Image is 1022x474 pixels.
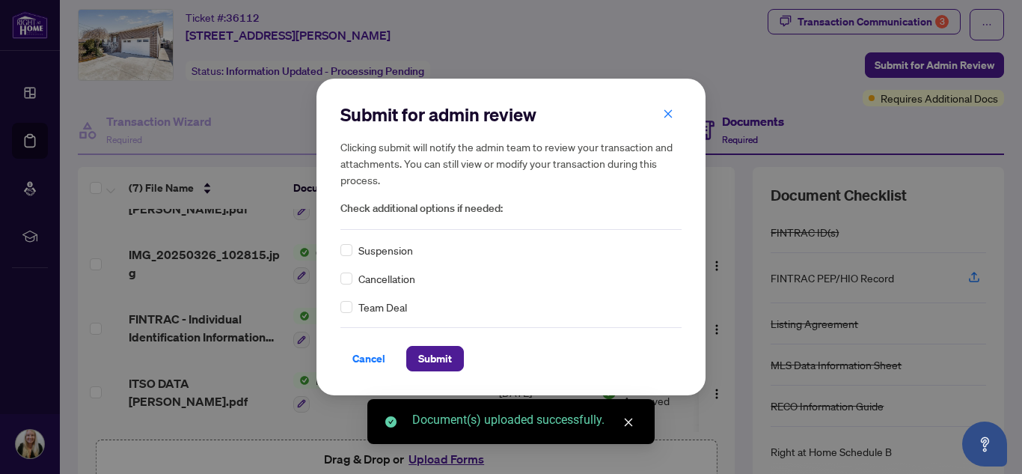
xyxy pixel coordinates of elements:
span: Cancellation [358,270,415,287]
span: close [663,109,673,119]
h2: Submit for admin review [340,103,682,127]
span: Team Deal [358,299,407,315]
span: close [623,417,634,428]
button: Submit [406,346,464,371]
span: Check additional options if needed: [340,200,682,217]
span: Cancel [352,347,385,371]
span: check-circle [385,416,397,428]
button: Open asap [962,422,1007,467]
span: Suspension [358,242,413,258]
div: Document(s) uploaded successfully. [412,411,637,429]
button: Cancel [340,346,397,371]
h5: Clicking submit will notify the admin team to review your transaction and attachments. You can st... [340,139,682,188]
span: Submit [418,347,452,371]
a: Close [620,414,637,431]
